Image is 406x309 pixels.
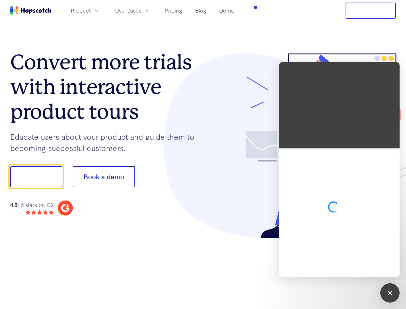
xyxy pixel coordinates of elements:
button: Show me! [10,166,62,187]
strong: 4.8 [10,201,17,208]
span: Use Cases [115,6,141,14]
a: Pricing [162,5,185,16]
p: Educate users about your product and guide them to becoming successful customers. [10,131,203,153]
button: Free Trial [346,3,396,19]
span: Product [71,6,91,14]
a: Home [10,6,51,14]
h1: Convert more trials with interactive product tours [10,50,203,124]
button: Product [67,5,104,16]
a: Blog [193,5,209,16]
button: Use Cases [111,5,154,16]
button: Book a demo [73,166,135,187]
a: Demo [217,5,237,16]
div: / 5 stars on G2 [10,201,54,209]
